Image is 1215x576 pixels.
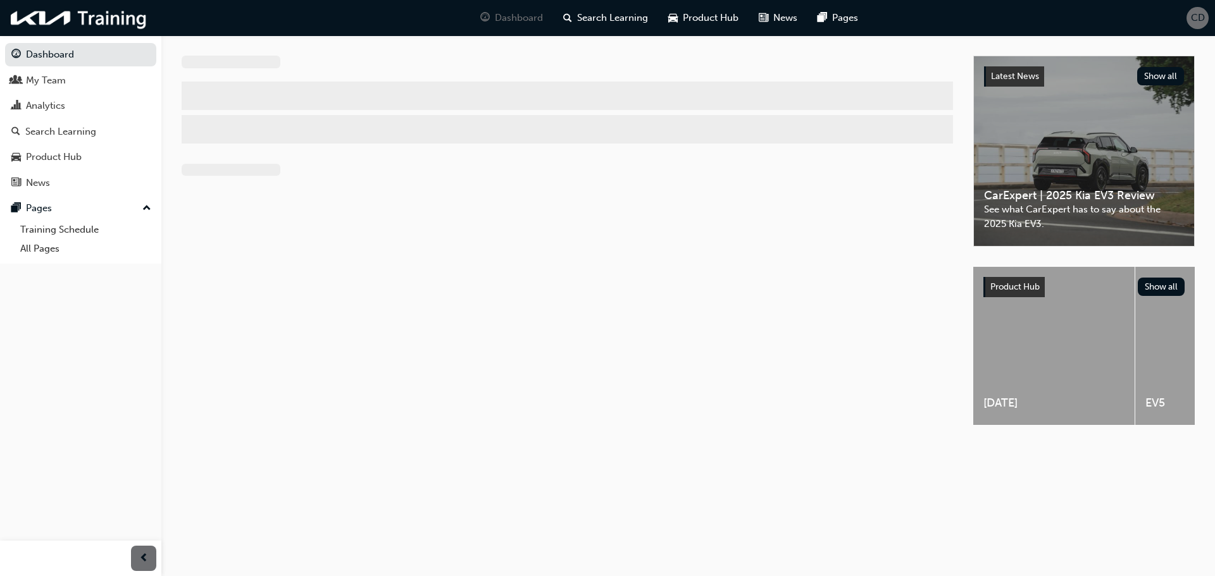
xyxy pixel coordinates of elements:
span: News [773,11,797,25]
span: people-icon [11,75,21,87]
div: News [26,176,50,190]
a: Latest NewsShow all [984,66,1184,87]
span: prev-icon [139,551,149,567]
span: CarExpert | 2025 Kia EV3 Review [984,188,1184,203]
span: Product Hub [990,281,1040,292]
span: pages-icon [11,203,21,214]
span: Latest News [991,71,1039,82]
a: [DATE] [973,267,1135,425]
span: Product Hub [683,11,738,25]
a: Dashboard [5,43,156,66]
button: CD [1187,7,1209,29]
a: News [5,171,156,195]
a: Product HubShow all [983,277,1185,297]
span: CD [1191,11,1205,25]
span: pages-icon [818,10,827,26]
button: Pages [5,197,156,220]
span: news-icon [11,178,21,189]
span: up-icon [142,200,151,217]
img: kia-training [6,5,152,31]
div: Pages [26,201,52,216]
span: Dashboard [495,11,543,25]
span: Search Learning [577,11,648,25]
a: Product Hub [5,145,156,169]
span: chart-icon [11,101,21,112]
button: Show all [1138,278,1185,296]
div: Search Learning [25,125,96,139]
span: [DATE] [983,396,1125,410]
button: DashboardMy TeamAnalyticsSearch LearningProduct HubNews [5,40,156,197]
a: My Team [5,69,156,92]
a: guage-iconDashboard [470,5,553,31]
a: Training Schedule [15,220,156,240]
a: search-iconSearch Learning [553,5,658,31]
a: news-iconNews [749,5,807,31]
span: guage-icon [480,10,490,26]
a: Search Learning [5,120,156,144]
span: car-icon [11,152,21,163]
a: Latest NewsShow allCarExpert | 2025 Kia EV3 ReviewSee what CarExpert has to say about the 2025 Ki... [973,56,1195,247]
span: search-icon [11,126,20,138]
span: car-icon [668,10,678,26]
span: search-icon [563,10,572,26]
div: Analytics [26,99,65,113]
a: car-iconProduct Hub [658,5,749,31]
a: pages-iconPages [807,5,868,31]
span: guage-icon [11,49,21,61]
span: See what CarExpert has to say about the 2025 Kia EV3. [984,202,1184,231]
span: Pages [832,11,858,25]
a: All Pages [15,239,156,259]
button: Show all [1137,67,1185,85]
div: My Team [26,73,66,88]
a: Analytics [5,94,156,118]
span: news-icon [759,10,768,26]
div: Product Hub [26,150,82,164]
